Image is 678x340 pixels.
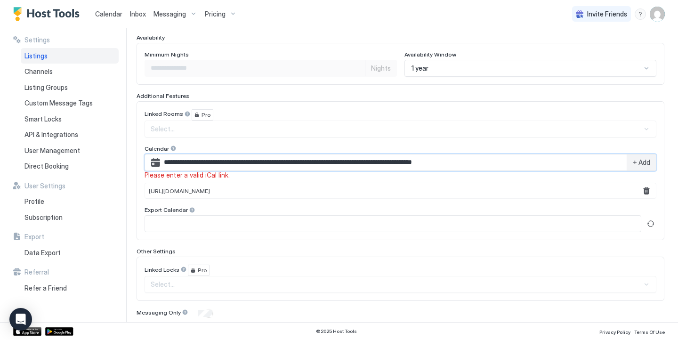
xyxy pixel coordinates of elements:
[316,328,357,334] span: © 2025 Host Tools
[205,10,226,18] span: Pricing
[24,182,65,190] span: User Settings
[145,206,188,213] span: Export Calendar
[24,36,50,44] span: Settings
[198,266,207,275] span: Pro
[13,7,84,21] a: Host Tools Logo
[95,10,122,18] span: Calendar
[599,329,630,335] span: Privacy Policy
[13,327,41,336] a: App Store
[24,99,93,107] span: Custom Message Tags
[404,51,456,58] span: Availability Window
[153,10,186,18] span: Messaging
[24,146,80,155] span: User Management
[645,218,656,229] button: Refresh
[24,52,48,60] span: Listings
[130,9,146,19] a: Inbox
[130,10,146,18] span: Inbox
[95,9,122,19] a: Calendar
[21,280,119,296] a: Refer a Friend
[587,10,627,18] span: Invite Friends
[634,326,665,336] a: Terms Of Use
[24,130,78,139] span: API & Integrations
[24,233,44,241] span: Export
[24,268,49,276] span: Referral
[45,327,73,336] a: Google Play Store
[145,171,656,179] span: Please enter a valid iCal link.
[21,48,119,64] a: Listings
[149,187,210,194] span: [URL][DOMAIN_NAME]
[145,51,189,58] span: Minimum Nights
[24,115,62,123] span: Smart Locks
[24,213,63,222] span: Subscription
[641,185,652,196] button: Remove
[635,8,646,20] div: menu
[24,83,68,92] span: Listing Groups
[9,308,32,331] div: Open Intercom Messenger
[21,111,119,127] a: Smart Locks
[24,249,61,257] span: Data Export
[633,158,650,167] span: + Add
[21,64,119,80] a: Channels
[21,245,119,261] a: Data Export
[21,95,119,111] a: Custom Message Tags
[145,216,641,232] input: Input Field
[650,7,665,22] div: User profile
[137,34,165,41] span: Availability
[145,145,169,152] span: Calendar
[24,197,44,206] span: Profile
[160,154,627,170] input: Input Field
[137,92,189,99] span: Additional Features
[24,162,69,170] span: Direct Booking
[371,64,391,73] span: Nights
[24,67,53,76] span: Channels
[202,111,211,119] span: Pro
[21,127,119,143] a: API & Integrations
[412,64,428,73] span: 1 year
[634,329,665,335] span: Terms Of Use
[145,266,179,273] span: Linked Locks
[145,110,183,117] span: Linked Rooms
[137,309,181,316] span: Messaging Only
[145,60,365,76] input: Input Field
[24,284,67,292] span: Refer a Friend
[21,210,119,226] a: Subscription
[21,143,119,159] a: User Management
[21,158,119,174] a: Direct Booking
[137,248,176,255] span: Other Settings
[21,80,119,96] a: Listing Groups
[21,194,119,210] a: Profile
[599,326,630,336] a: Privacy Policy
